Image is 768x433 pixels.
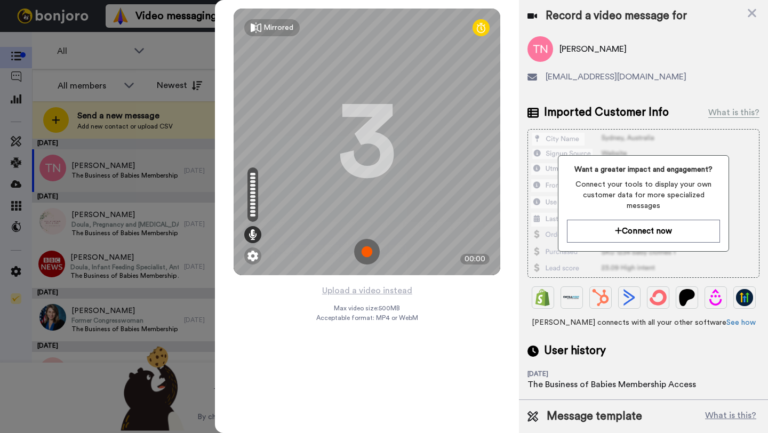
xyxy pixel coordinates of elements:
img: tab_keywords_by_traffic_grey.svg [106,62,115,70]
img: tab_domain_overview_orange.svg [29,62,37,70]
button: What is this? [702,408,759,424]
img: ConvertKit [650,289,667,306]
img: ActiveCampaign [621,289,638,306]
div: 00:00 [460,254,490,264]
button: Connect now [567,220,719,243]
span: Max video size: 500 MB [334,304,400,312]
span: Connect your tools to display your own customer data for more specialized messages [567,179,719,211]
div: The Business of Babies Membership Access [527,378,696,391]
div: What is this? [708,106,759,119]
span: [EMAIL_ADDRESS][DOMAIN_NAME] [546,70,686,83]
img: website_grey.svg [17,28,26,36]
span: Imported Customer Info [544,105,669,121]
span: User history [544,343,606,359]
img: Hubspot [592,289,609,306]
span: Message template [547,408,642,424]
div: Domain Overview [41,63,95,70]
img: Shopify [534,289,551,306]
img: ic_gear.svg [247,251,258,261]
div: v 4.0.25 [30,17,52,26]
span: Want a greater impact and engagement? [567,164,719,175]
a: See how [726,319,756,326]
span: [PERSON_NAME] connects with all your other software [527,317,759,328]
img: ic_record_start.svg [354,239,380,264]
div: Keywords by Traffic [118,63,180,70]
img: Ontraport [563,289,580,306]
div: Domain: [DOMAIN_NAME] [28,28,117,36]
img: Patreon [678,289,695,306]
button: Upload a video instead [319,284,415,298]
div: [DATE] [527,370,597,378]
img: logo_orange.svg [17,17,26,26]
div: 3 [338,102,396,182]
img: GoHighLevel [736,289,753,306]
span: Acceptable format: MP4 or WebM [316,314,418,322]
img: Drip [707,289,724,306]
